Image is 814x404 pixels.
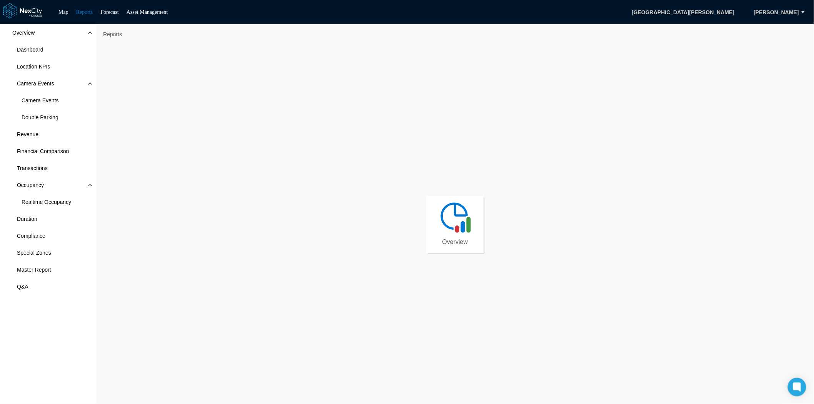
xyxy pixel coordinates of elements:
[100,28,125,40] span: Reports
[442,238,468,246] span: Overview
[127,9,168,15] a: Asset Management
[17,215,37,223] span: Duration
[17,46,43,53] span: Dashboard
[438,200,472,234] img: revenue
[76,9,93,15] a: Reports
[22,198,71,206] span: Realtime Occupancy
[17,63,50,70] span: Location KPIs
[17,147,69,155] span: Financial Comparison
[17,181,44,189] span: Occupancy
[17,164,48,172] span: Transactions
[12,29,35,37] span: Overview
[22,114,58,121] span: Double Parking
[58,9,68,15] a: Map
[22,97,58,104] span: Camera Events
[426,196,484,254] a: Overview
[746,6,807,19] button: [PERSON_NAME]
[17,130,38,138] span: Revenue
[17,249,51,257] span: Special Zones
[17,80,54,87] span: Camera Events
[17,232,45,240] span: Compliance
[754,8,799,16] span: [PERSON_NAME]
[17,266,51,274] span: Master Report
[17,283,28,290] span: Q&A
[624,6,742,19] span: [GEOGRAPHIC_DATA][PERSON_NAME]
[100,9,118,15] a: Forecast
